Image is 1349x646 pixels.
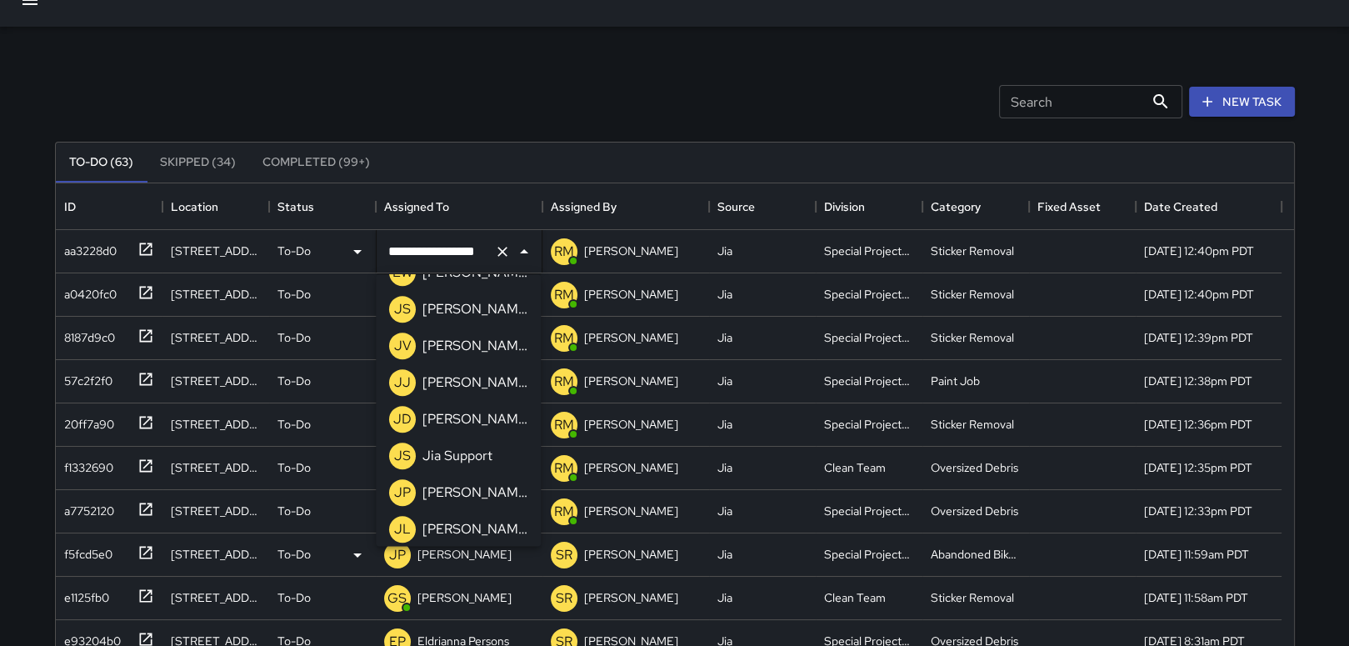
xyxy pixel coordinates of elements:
[554,458,574,478] p: RM
[931,183,981,230] div: Category
[491,240,514,263] button: Clear
[717,416,732,433] div: Jia
[277,503,311,519] p: To-Do
[171,503,261,519] div: 558 Sacramento Street
[422,520,527,540] p: [PERSON_NAME]
[376,183,542,230] div: Assigned To
[554,502,574,522] p: RM
[162,183,269,230] div: Location
[1144,286,1254,303] div: 8/27/2025, 12:40pm PDT
[171,183,218,230] div: Location
[394,373,411,393] p: JJ
[57,583,109,606] div: e1125fb0
[1144,503,1252,519] div: 8/27/2025, 12:33pm PDT
[171,286,261,303] div: 300 Pine Street
[554,328,574,348] p: RM
[717,503,732,519] div: Jia
[277,286,311,303] p: To-Do
[147,143,249,183] button: Skipped (34)
[584,459,678,476] p: [PERSON_NAME]
[389,545,406,565] p: JP
[422,410,527,430] p: [PERSON_NAME]
[171,329,261,346] div: 233 Sansome Street
[931,416,1014,433] div: Sticker Removal
[931,243,1014,259] div: Sticker Removal
[171,373,261,389] div: 410 California Street
[394,520,411,540] p: JL
[57,279,117,303] div: a0420fc0
[57,539,112,563] div: f5fcd5e0
[1144,183,1217,230] div: Date Created
[931,546,1021,563] div: Abandoned Bike Lock
[57,323,115,346] div: 8187d9c0
[542,183,709,230] div: Assigned By
[556,588,572,608] p: SR
[277,416,311,433] p: To-Do
[824,373,914,389] div: Special Projects Team
[422,447,492,467] p: Jia Support
[584,286,678,303] p: [PERSON_NAME]
[277,459,311,476] p: To-Do
[1144,546,1249,563] div: 8/27/2025, 11:59am PDT
[554,285,574,305] p: RM
[717,243,732,259] div: Jia
[422,373,527,393] p: [PERSON_NAME]
[171,243,261,259] div: 220 Sansome Street
[277,373,311,389] p: To-Do
[269,183,376,230] div: Status
[394,483,411,503] p: JP
[554,242,574,262] p: RM
[1144,459,1252,476] div: 8/27/2025, 12:35pm PDT
[717,286,732,303] div: Jia
[584,503,678,519] p: [PERSON_NAME]
[551,183,617,230] div: Assigned By
[824,416,914,433] div: Special Projects Team
[584,243,678,259] p: [PERSON_NAME]
[584,373,678,389] p: [PERSON_NAME]
[824,286,914,303] div: Special Projects Team
[171,589,261,606] div: 441 California Street
[394,337,412,357] p: JV
[422,263,527,283] p: [PERSON_NAME]
[584,416,678,433] p: [PERSON_NAME]
[717,589,732,606] div: Jia
[824,183,865,230] div: Division
[1144,589,1248,606] div: 8/27/2025, 11:58am PDT
[824,329,914,346] div: Special Projects Team
[57,453,113,476] div: f1332690
[931,459,1018,476] div: Oversized Debris
[56,183,162,230] div: ID
[556,545,572,565] p: SR
[417,546,512,563] p: [PERSON_NAME]
[394,300,411,320] p: JS
[709,183,816,230] div: Source
[277,183,314,230] div: Status
[554,372,574,392] p: RM
[422,483,527,503] p: [PERSON_NAME]
[931,373,980,389] div: Paint Job
[816,183,922,230] div: Division
[1037,183,1101,230] div: Fixed Asset
[56,143,147,183] button: To-Do (63)
[392,263,412,283] p: EW
[717,546,732,563] div: Jia
[422,300,527,320] p: [PERSON_NAME]
[554,415,574,435] p: RM
[422,337,527,357] p: [PERSON_NAME]
[57,366,112,389] div: 57c2f2f0
[717,459,732,476] div: Jia
[824,459,886,476] div: Clean Team
[171,416,261,433] div: 370 California Street
[717,183,755,230] div: Source
[394,447,411,467] p: JS
[57,409,114,433] div: 20ff7a90
[277,589,311,606] p: To-Do
[1144,416,1252,433] div: 8/27/2025, 12:36pm PDT
[249,143,383,183] button: Completed (99+)
[64,183,76,230] div: ID
[171,546,261,563] div: 444 California Street
[931,329,1014,346] div: Sticker Removal
[824,589,886,606] div: Clean Team
[1144,373,1252,389] div: 8/27/2025, 12:38pm PDT
[922,183,1029,230] div: Category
